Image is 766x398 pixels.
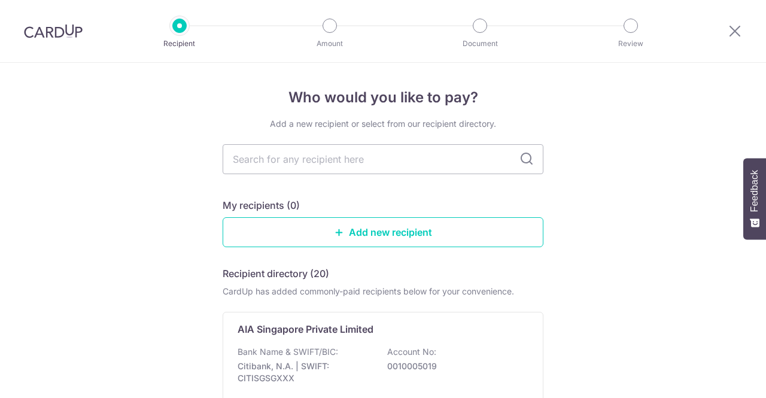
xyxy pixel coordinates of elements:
p: AIA Singapore Private Limited [238,322,373,336]
input: Search for any recipient here [223,144,543,174]
p: Bank Name & SWIFT/BIC: [238,346,338,358]
iframe: Opens a widget where you can find more information [689,362,754,392]
span: Feedback [749,170,760,212]
p: 0010005019 [387,360,521,372]
div: Add a new recipient or select from our recipient directory. [223,118,543,130]
a: Add new recipient [223,217,543,247]
h5: Recipient directory (20) [223,266,329,281]
p: Recipient [135,38,224,50]
h5: My recipients (0) [223,198,300,212]
p: Review [586,38,675,50]
button: Feedback - Show survey [743,158,766,239]
p: Amount [285,38,374,50]
p: Citibank, N.A. | SWIFT: CITISGSGXXX [238,360,372,384]
p: Document [436,38,524,50]
h4: Who would you like to pay? [223,87,543,108]
img: CardUp [24,24,83,38]
p: Account No: [387,346,436,358]
div: CardUp has added commonly-paid recipients below for your convenience. [223,285,543,297]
